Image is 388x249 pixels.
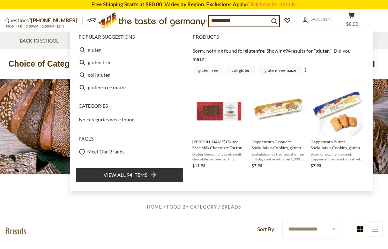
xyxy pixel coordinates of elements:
[193,66,223,75] a: gluten free
[5,16,83,25] p: Questions?
[341,12,362,30] button: $0.00
[194,85,244,136] img: Simon Coll Gluten Free Milk Chocolate Torrone
[5,24,65,28] span: MON - FRI, 9:00AM - 5:00PM (EST)
[87,148,125,156] a: Meet Our Brands
[193,48,351,73] span: Did you mean: ?
[311,16,334,22] span: Account
[253,85,304,136] img: Gluten Free Coppenrath Gewuerz Spekulatius Cookies
[192,152,246,161] span: Gluten free crunchy cookie milk chocolate torrone bar. High quality chococlate made by [PERSON_NA...
[222,204,241,210] a: Breads
[76,81,184,94] li: gluten-free maize
[311,139,364,151] span: Coppenrath Butter Spekulatius Cookies, gluten and lactose free, 5.3 oz
[311,163,321,168] span: $7.95
[79,104,181,111] li: Categories
[79,136,181,144] li: Pages
[31,17,77,23] a: [PHONE_NUMBER]
[311,85,364,169] a: Coppenrath Butter Spekulatius Cookies, gluten and lactose free, 5.3 ozBased on popular demand, Co...
[308,82,367,172] li: Coppenrath Butter Spekulatius Cookies, gluten and lactose free, 5.3 oz
[252,163,262,168] span: $7.95
[5,225,27,236] h1: Breads
[316,48,330,54] a: gluten
[76,69,184,81] li: coll gluten
[346,21,358,27] span: $0.00
[20,37,59,45] a: Back to School
[247,1,297,7] a: Click here for details.
[70,28,373,191] div: Instant Search Results
[259,66,302,75] a: gluten-free maize
[252,85,305,169] a: Gluten Free Coppenrath Gewuerz Spekulatius CookiesCoppenrath Gewuerz Spekulatius Cookies, gluten ...
[267,48,332,54] span: Showing results for " "
[257,225,276,234] label: Sort By:
[76,56,184,69] li: gluten free
[245,48,264,54] b: glutenfre
[226,66,256,75] a: coll gluten
[252,139,305,151] span: Coppenrath Gewuerz Spekulatius Cookies, gluten and lactose free, 5.3 oz
[189,82,249,172] li: Simón Coll Gluten Free Milk Chocolate Torrone, 8.83 oz
[76,168,184,182] li: View all 94 items
[192,163,206,168] span: $11.95
[76,145,184,158] li: Meet Our Brands
[249,82,308,172] li: Coppenrath Gewuerz Spekulatius Cookies, gluten and lactose free, 5.3 oz
[104,171,147,179] span: View all 94 items
[303,16,334,23] a: Account
[192,139,246,151] span: [PERSON_NAME] Gluten Free Milk Chocolate Torrone, 8.83 oz
[285,48,291,54] b: 94
[79,35,181,42] li: Popular suggestions
[252,152,305,161] span: Spekulatius is a traditional winter holiday cookie with over 1,000 years of history. Created in t...
[311,152,364,161] span: Based on popular demand, Coppenrath replaced wheat with gluten-free maize and rice flour and adde...
[193,48,266,54] span: Sorry, nothing found for .
[193,35,367,42] li: Products
[192,85,246,169] a: Simon Coll Gluten Free Milk Chocolate Torrone[PERSON_NAME] Gluten Free Milk Chocolate Torrone, 8....
[167,204,217,210] a: Food By Category
[76,44,184,56] li: gluten
[147,204,162,210] a: Home
[79,116,135,122] span: No categories were found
